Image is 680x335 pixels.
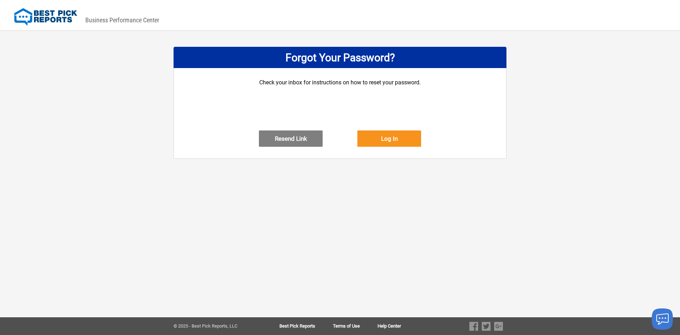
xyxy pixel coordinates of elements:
[14,8,77,26] img: Best Pick Reports Logo
[174,47,506,68] div: Forgot Your Password?
[378,324,401,329] a: Help Center
[259,79,421,130] div: Check your inbox for instructions on how to reset your password.
[279,324,333,329] a: Best Pick Reports
[333,324,378,329] a: Terms of Use
[259,130,323,147] button: Resend Link
[652,308,673,330] button: Launch chat
[357,130,421,147] button: Log In
[174,324,257,329] div: © 2025 - Best Pick Reports, LLC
